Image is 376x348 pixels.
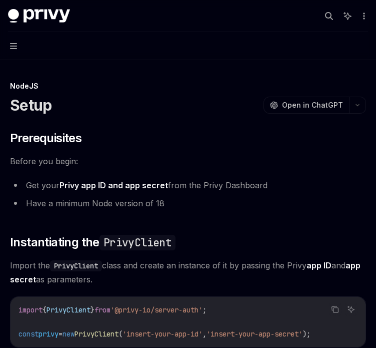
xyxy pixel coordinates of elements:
[122,329,202,338] span: 'insert-your-app-id'
[8,9,70,23] img: dark logo
[10,196,366,210] li: Have a minimum Node version of 18
[328,303,341,316] button: Copy the contents from the code block
[10,258,366,286] span: Import the class and create an instance of it by passing the Privy and as parameters.
[10,154,366,168] span: Before you begin:
[18,329,38,338] span: const
[263,97,349,114] button: Open in ChatGPT
[206,329,302,338] span: 'insert-your-app-secret'
[38,329,58,338] span: privy
[74,329,118,338] span: PrivyClient
[46,305,90,314] span: PrivyClient
[94,305,110,314] span: from
[58,329,62,338] span: =
[59,180,168,191] a: Privy app ID and app secret
[306,260,331,270] strong: app ID
[302,329,310,338] span: );
[62,329,74,338] span: new
[18,305,42,314] span: import
[10,178,366,192] li: Get your from the Privy Dashboard
[90,305,94,314] span: }
[202,329,206,338] span: ,
[118,329,122,338] span: (
[202,305,206,314] span: ;
[10,234,175,250] span: Instantiating the
[99,235,175,250] code: PrivyClient
[10,130,81,146] span: Prerequisites
[42,305,46,314] span: {
[50,260,102,271] code: PrivyClient
[358,9,368,23] button: More actions
[10,96,51,114] h1: Setup
[344,303,357,316] button: Ask AI
[10,81,366,91] div: NodeJS
[110,305,202,314] span: '@privy-io/server-auth'
[282,100,343,110] span: Open in ChatGPT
